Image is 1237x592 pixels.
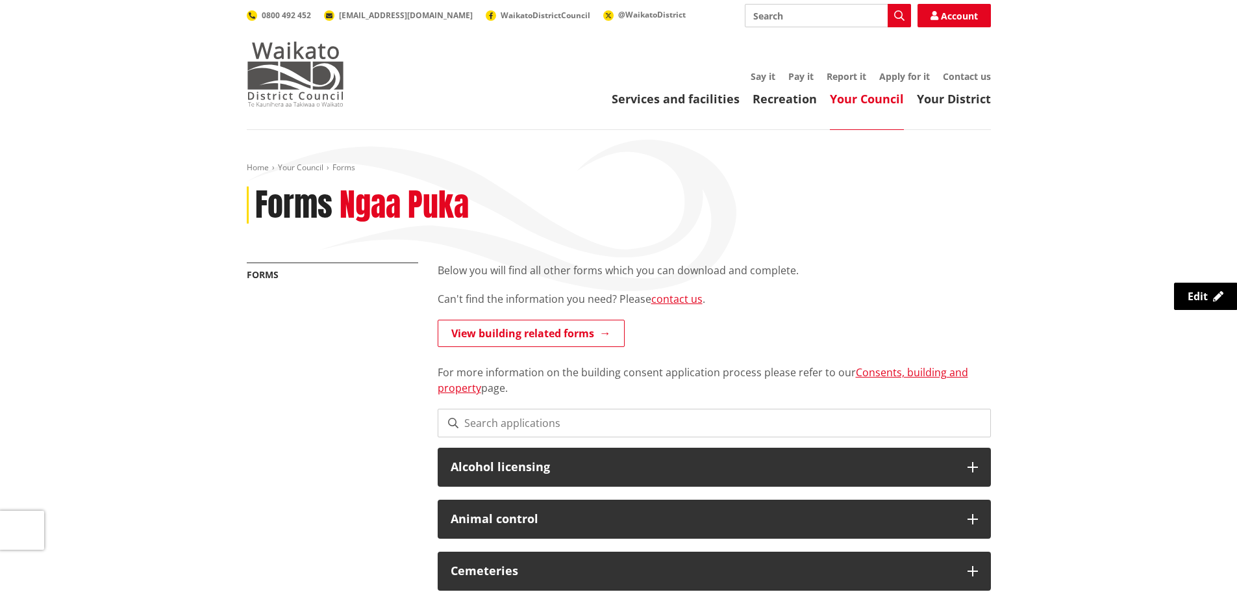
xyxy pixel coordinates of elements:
[651,292,703,306] a: contact us
[451,461,955,474] h3: Alcohol licensing
[332,162,355,173] span: Forms
[827,70,866,83] a: Report it
[943,70,991,83] a: Contact us
[278,162,323,173] a: Your Council
[340,187,469,224] h2: Ngaa Puka
[1177,537,1224,584] iframe: Messenger Launcher
[339,10,473,21] span: [EMAIL_ADDRESS][DOMAIN_NAME]
[438,365,968,395] a: Consents, building and property
[603,9,686,20] a: @WaikatoDistrict
[1188,289,1208,303] span: Edit
[753,91,817,107] a: Recreation
[247,162,269,173] a: Home
[247,268,279,281] a: Forms
[451,565,955,578] h3: Cemeteries
[438,409,991,437] input: Search applications
[438,263,991,278] p: Below you will find all other forms which you can download and complete.
[438,320,625,347] a: View building related forms
[438,291,991,307] p: Can't find the information you need? Please .
[247,162,991,174] nav: breadcrumb
[830,91,904,107] a: Your Council
[247,10,311,21] a: 0800 492 452
[612,91,740,107] a: Services and facilities
[247,42,344,107] img: Waikato District Council - Te Kaunihera aa Takiwaa o Waikato
[1174,283,1237,310] a: Edit
[618,9,686,20] span: @WaikatoDistrict
[751,70,775,83] a: Say it
[501,10,590,21] span: WaikatoDistrictCouncil
[324,10,473,21] a: [EMAIL_ADDRESS][DOMAIN_NAME]
[788,70,814,83] a: Pay it
[745,4,911,27] input: Search input
[451,513,955,526] h3: Animal control
[918,4,991,27] a: Account
[879,70,930,83] a: Apply for it
[486,10,590,21] a: WaikatoDistrictCouncil
[917,91,991,107] a: Your District
[438,349,991,396] p: For more information on the building consent application process please refer to our page.
[262,10,311,21] span: 0800 492 452
[255,187,332,224] h1: Forms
